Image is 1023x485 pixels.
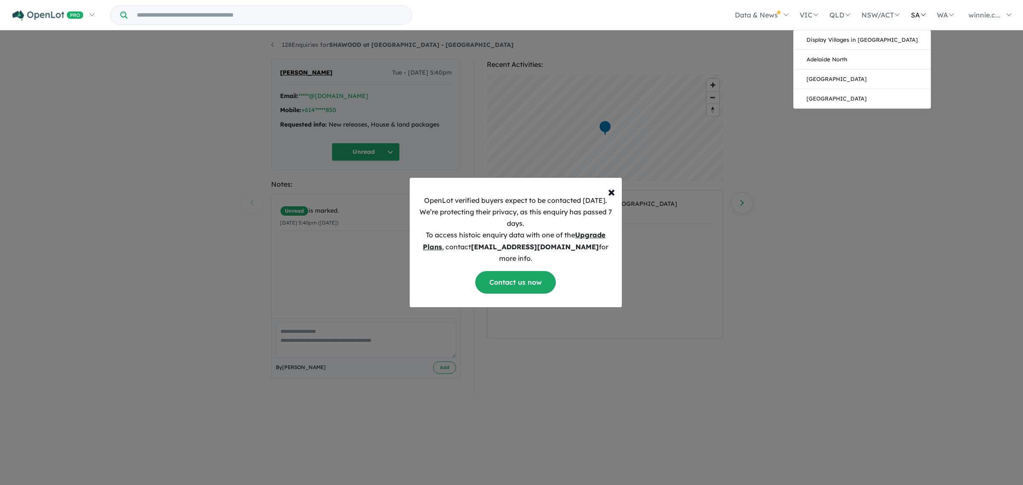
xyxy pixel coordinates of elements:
p: OpenLot verified buyers expect to be contacted [DATE]. We’re protecting their privacy, as this en... [416,195,615,264]
span: winnie.c... [968,11,1000,19]
a: Display Villages in [GEOGRAPHIC_DATA] [794,30,931,50]
input: Try estate name, suburb, builder or developer [129,6,410,24]
a: [GEOGRAPHIC_DATA] [794,69,931,89]
a: Adelaide North [794,50,931,69]
b: [EMAIL_ADDRESS][DOMAIN_NAME] [471,242,599,251]
a: [GEOGRAPHIC_DATA] [794,89,931,108]
img: Openlot PRO Logo White [12,10,84,21]
a: Contact us now [475,271,556,294]
span: × [608,183,615,200]
u: Upgrade Plans [423,231,605,251]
